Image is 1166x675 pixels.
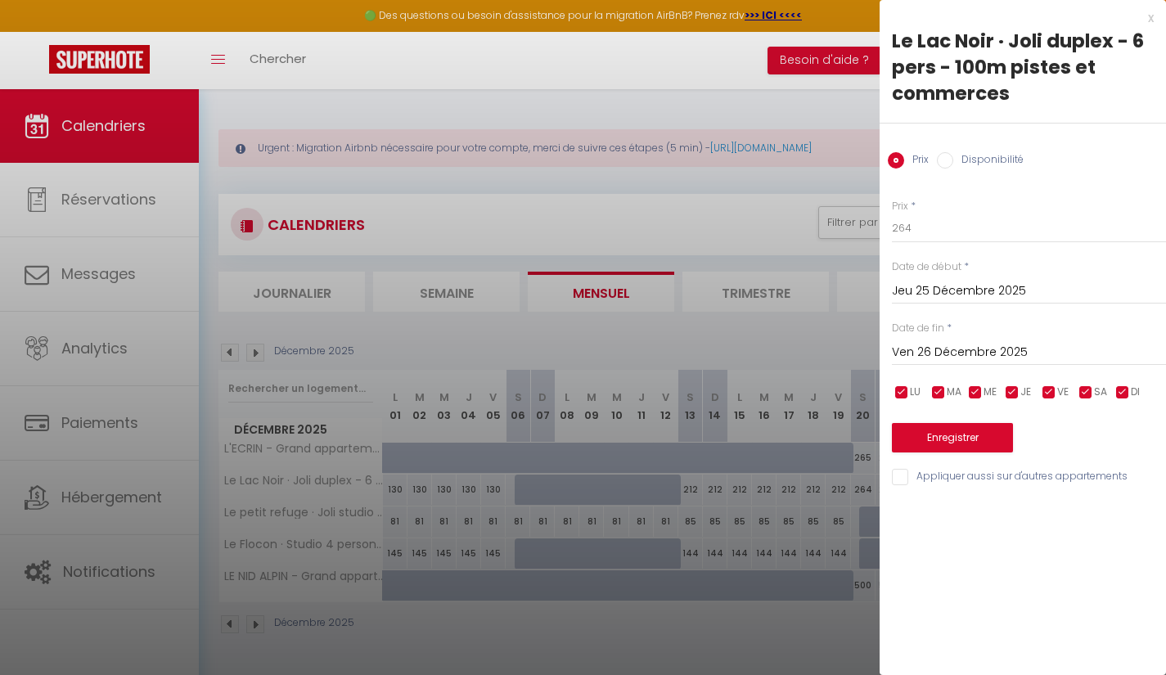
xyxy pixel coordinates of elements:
[1131,385,1140,400] span: DI
[1057,385,1069,400] span: VE
[892,28,1154,106] div: Le Lac Noir · Joli duplex - 6 pers - 100m pistes et commerces
[880,8,1154,28] div: x
[984,385,997,400] span: ME
[904,152,929,170] label: Prix
[1020,385,1031,400] span: JE
[1094,385,1107,400] span: SA
[892,321,944,336] label: Date de fin
[947,385,961,400] span: MA
[892,423,1013,452] button: Enregistrer
[910,385,921,400] span: LU
[892,199,908,214] label: Prix
[953,152,1024,170] label: Disponibilité
[892,259,961,275] label: Date de début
